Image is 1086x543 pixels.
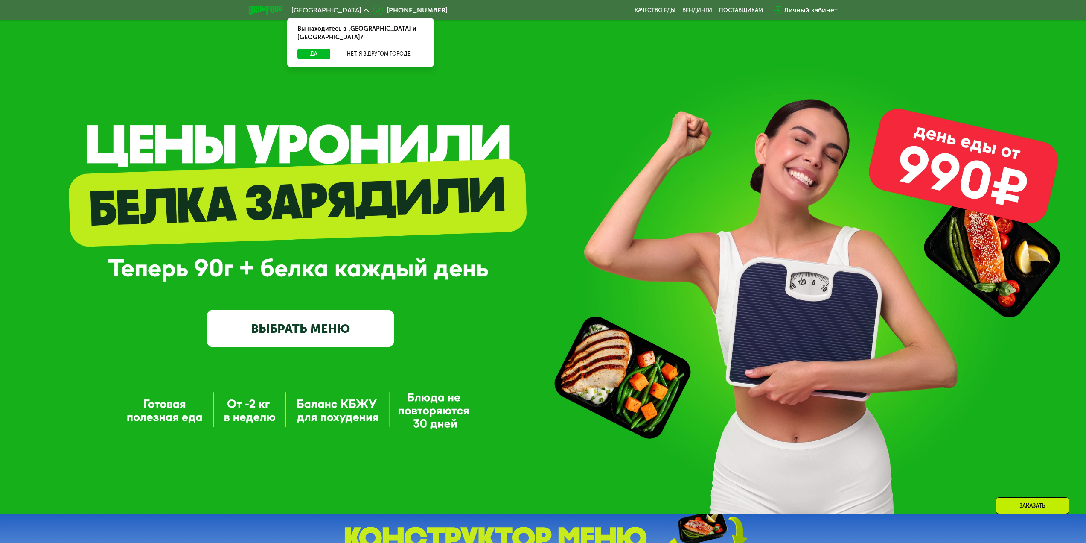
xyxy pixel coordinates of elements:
[287,18,434,49] div: Вы находитесь в [GEOGRAPHIC_DATA] и [GEOGRAPHIC_DATA]?
[297,49,330,59] button: Да
[784,5,838,15] div: Личный кабинет
[682,7,712,14] a: Вендинги
[635,7,675,14] a: Качество еды
[291,7,361,14] span: [GEOGRAPHIC_DATA]
[207,310,394,347] a: ВЫБРАТЬ МЕНЮ
[334,49,424,59] button: Нет, я в другом городе
[719,7,763,14] div: поставщикам
[373,5,448,15] a: [PHONE_NUMBER]
[996,497,1069,514] div: Заказать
